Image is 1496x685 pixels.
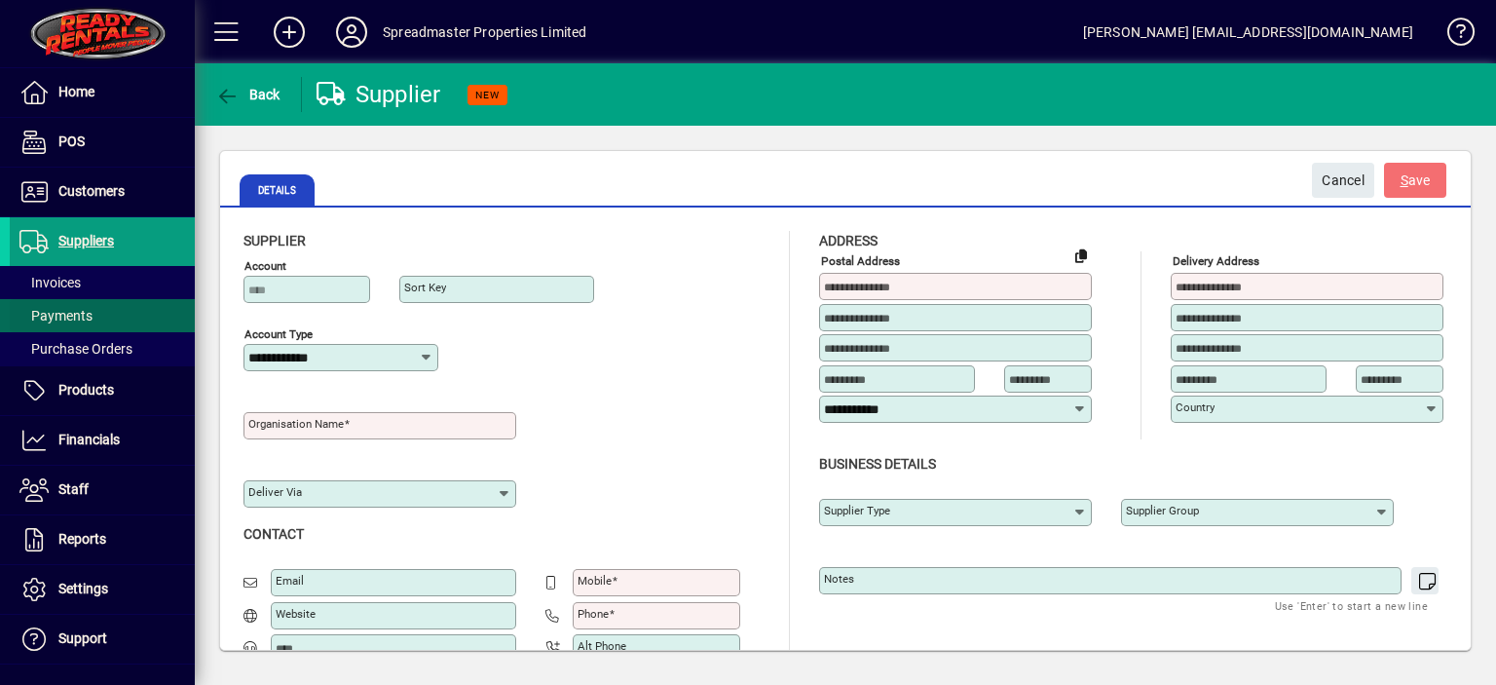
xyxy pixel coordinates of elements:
span: Home [58,84,94,99]
span: Staff [58,481,89,497]
a: Reports [10,515,195,564]
span: Back [215,87,280,102]
a: Customers [10,168,195,216]
button: Add [258,15,320,50]
span: Reports [58,531,106,547]
span: Suppliers [58,233,114,248]
mat-label: Account [244,259,286,273]
span: Customers [58,183,125,199]
div: Spreadmaster Properties Limited [383,17,586,48]
span: Invoices [19,275,81,290]
span: Support [58,630,107,646]
a: Payments [10,299,195,332]
span: NEW [475,89,500,101]
span: Purchase Orders [19,341,132,357]
div: Supplier [317,79,441,110]
mat-label: Mobile [578,574,612,588]
a: Settings [10,565,195,614]
mat-label: Account Type [244,327,313,341]
a: Staff [10,466,195,514]
button: Copy to Delivery address [1066,240,1097,271]
mat-label: Sort key [404,281,446,294]
button: Back [210,77,285,112]
mat-hint: Use 'Enter' to start a new line [1275,594,1428,617]
a: Home [10,68,195,117]
span: Details [240,174,315,206]
span: Financials [58,432,120,447]
mat-label: Supplier type [824,504,890,517]
a: Knowledge Base [1433,4,1472,67]
app-page-header-button: Back [195,77,302,112]
button: Save [1384,163,1446,198]
mat-label: Supplier group [1126,504,1199,517]
mat-label: Email [276,574,304,588]
span: ave [1401,165,1431,197]
span: Business details [819,456,936,472]
a: Products [10,366,195,415]
a: Purchase Orders [10,332,195,365]
mat-label: Organisation name [248,417,344,431]
a: Financials [10,416,195,465]
span: Supplier [243,233,306,248]
mat-label: Notes [824,572,854,586]
a: POS [10,118,195,167]
span: Address [819,233,878,248]
a: Invoices [10,266,195,299]
mat-label: Website [276,607,316,621]
span: S [1401,172,1408,188]
mat-label: Deliver via [248,485,302,499]
button: Cancel [1312,163,1374,198]
span: Products [58,382,114,398]
span: POS [58,133,85,149]
mat-label: Alt Phone [578,639,626,653]
span: Settings [58,581,108,596]
mat-label: Phone [578,607,609,621]
a: Support [10,615,195,664]
mat-label: Country [1176,400,1215,414]
span: Contact [243,526,304,542]
div: [PERSON_NAME] [EMAIL_ADDRESS][DOMAIN_NAME] [1083,17,1413,48]
span: Cancel [1322,165,1365,197]
button: Profile [320,15,383,50]
span: Payments [19,308,93,323]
